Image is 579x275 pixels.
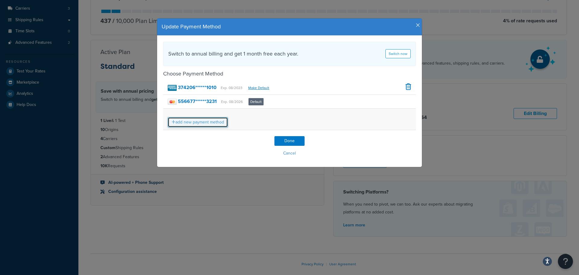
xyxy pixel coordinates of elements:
[168,50,298,58] h4: Switch to annual billing and get 1 month free each year.
[221,99,243,104] small: Exp. 08/2026
[163,149,416,158] button: Cancel
[168,85,177,91] img: american_express.png
[248,98,264,105] span: Default
[221,85,242,91] small: Exp. 08/2023
[168,117,228,127] a: add new payment method
[385,49,411,58] a: Switch now
[274,136,305,146] input: Done
[168,99,177,105] img: mastercard.png
[163,70,416,78] h4: Choose Payment Method
[248,85,269,91] a: Make Default
[162,23,417,31] h4: Update Payment Method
